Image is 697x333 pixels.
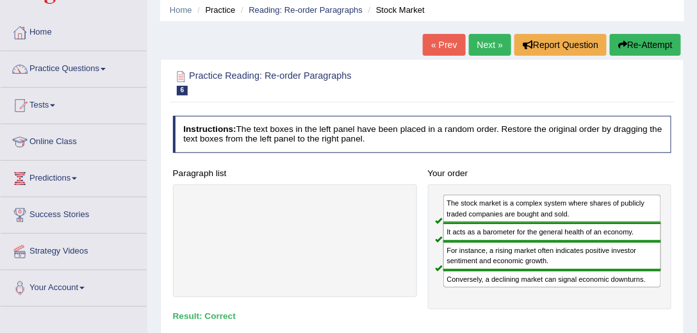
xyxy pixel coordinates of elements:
[469,34,511,56] a: Next »
[610,34,681,56] button: Re-Attempt
[1,15,147,47] a: Home
[443,241,661,270] div: For instance, a rising market often indicates positive investor sentiment and economic growth.
[443,195,661,223] div: The stock market is a complex system where shares of publicly traded companies are bought and sold.
[443,270,661,288] div: Conversely, a declining market can signal economic downturns.
[1,51,147,83] a: Practice Questions
[177,86,188,95] span: 6
[443,223,661,241] div: It acts as a barometer for the general health of an economy.
[173,69,482,95] h2: Practice Reading: Re-order Paragraphs
[1,161,147,193] a: Predictions
[249,5,363,15] a: Reading: Re-order Paragraphs
[173,169,417,179] h4: Paragraph list
[514,34,607,56] button: Report Question
[1,234,147,266] a: Strategy Videos
[428,169,672,179] h4: Your order
[170,5,192,15] a: Home
[423,34,465,56] a: « Prev
[194,4,235,16] li: Practice
[1,270,147,302] a: Your Account
[1,197,147,229] a: Success Stories
[1,88,147,120] a: Tests
[1,124,147,156] a: Online Class
[173,312,672,321] h4: Result:
[365,4,425,16] li: Stock Market
[183,124,236,134] b: Instructions:
[173,116,672,152] h4: The text boxes in the left panel have been placed in a random order. Restore the original order b...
